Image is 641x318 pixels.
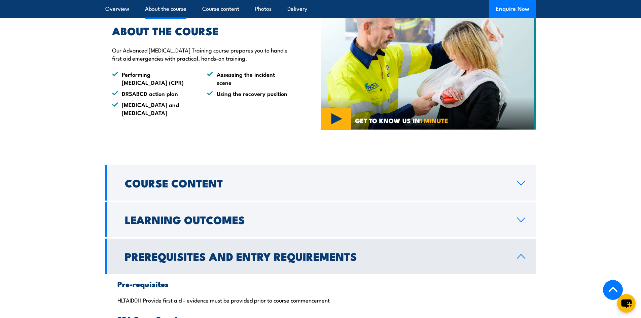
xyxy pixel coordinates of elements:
a: Learning Outcomes [105,202,536,237]
button: chat-button [617,294,636,313]
h2: ABOUT THE COURSE [112,26,290,35]
strong: 1 MINUTE [420,115,448,125]
li: Performing [MEDICAL_DATA] (CPR) [112,70,195,86]
a: Course Content [105,165,536,201]
span: GET TO KNOW US IN [355,117,448,123]
a: Prerequisites and Entry Requirements [105,239,536,274]
h3: Pre-requisites [117,280,524,288]
img: Website Video Tile (2) [321,13,536,130]
li: Using the recovery position [207,90,290,97]
li: [MEDICAL_DATA] and [MEDICAL_DATA] [112,101,195,116]
h2: Prerequisites and Entry Requirements [125,251,506,261]
li: Assessing the incident scene [207,70,290,86]
h2: Course Content [125,178,506,187]
p: Our Advanced [MEDICAL_DATA] Training course prepares you to handle first aid emergencies with pra... [112,46,290,62]
p: HLTAID011 Provide first aid - evidence must be provided prior to course commencement [117,296,524,303]
h2: Learning Outcomes [125,215,506,224]
li: DRSABCD action plan [112,90,195,97]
